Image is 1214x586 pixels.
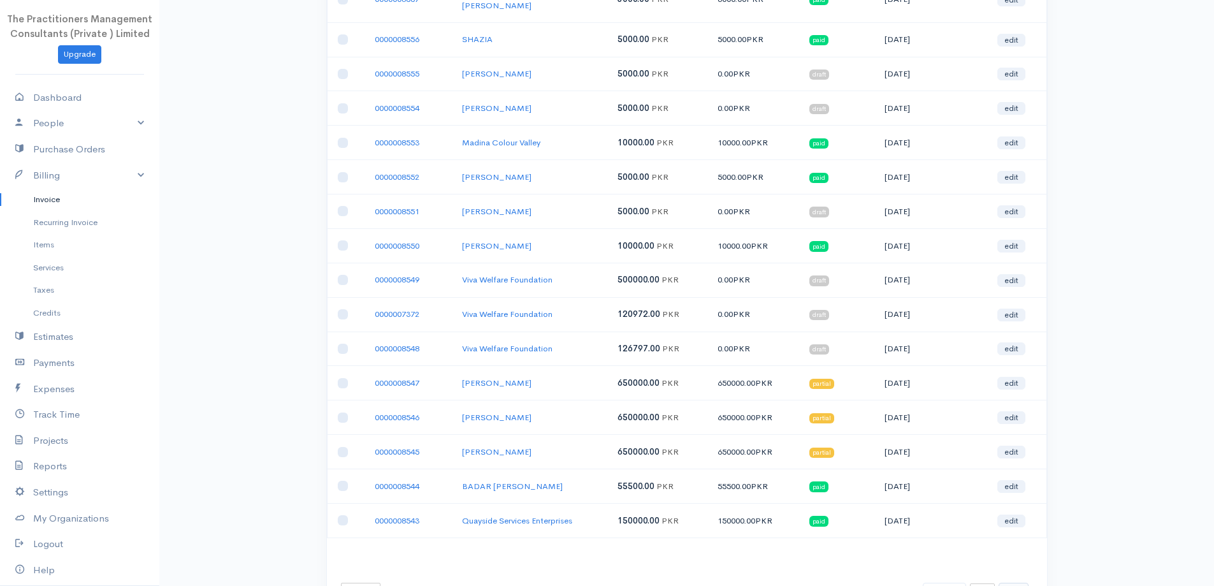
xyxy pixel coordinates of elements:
span: PKR [651,206,668,217]
a: Viva Welfare Foundation [462,343,553,354]
td: [DATE] [874,160,987,194]
span: PKR [662,309,679,319]
span: PKR [651,172,668,182]
a: [PERSON_NAME] [462,172,531,182]
a: 0000008552 [375,172,419,182]
a: BADAR [PERSON_NAME] [462,481,563,492]
a: 0000008553 [375,137,419,148]
a: 0000008556 [375,34,419,45]
td: [DATE] [874,503,987,538]
span: PKR [656,481,674,492]
td: 10000.00 [707,228,799,263]
span: 5000.00 [618,206,649,217]
span: paid [809,173,828,183]
a: edit [997,342,1025,355]
span: PKR [746,34,763,45]
span: 500000.00 [618,274,660,285]
span: PKR [751,137,768,148]
span: draft [809,104,829,114]
a: [PERSON_NAME] [462,446,531,457]
span: PKR [661,515,679,526]
span: PKR [746,172,763,182]
td: [DATE] [874,263,987,297]
span: PKR [656,240,674,251]
span: paid [809,35,828,45]
a: 0000008546 [375,412,419,423]
a: 0000008551 [375,206,419,217]
a: 0000007372 [375,309,419,319]
td: 0.00 [707,194,799,229]
a: SHAZIA [462,34,493,45]
a: edit [997,274,1025,287]
a: [PERSON_NAME] [462,412,531,423]
a: 0000008555 [375,68,419,79]
span: PKR [755,515,772,526]
a: 0000008554 [375,103,419,114]
span: PKR [755,412,772,423]
td: [DATE] [874,435,987,469]
span: PKR [661,446,679,457]
a: edit [997,136,1025,149]
a: edit [997,411,1025,424]
td: 650000.00 [707,435,799,469]
span: PKR [733,343,750,354]
a: Viva Welfare Foundation [462,309,553,319]
a: edit [997,377,1025,390]
span: 126797.00 [618,343,660,354]
span: draft [809,207,829,217]
span: 650000.00 [618,446,660,457]
a: 0000008550 [375,240,419,251]
td: 55500.00 [707,469,799,504]
a: Madina Colour Valley [462,137,540,148]
a: edit [997,480,1025,493]
a: edit [997,240,1025,253]
a: Viva Welfare Foundation [462,274,553,285]
span: PKR [651,68,668,79]
span: PKR [755,446,772,457]
td: [DATE] [874,228,987,263]
td: [DATE] [874,22,987,57]
span: paid [809,481,828,492]
span: PKR [733,206,750,217]
a: 0000008549 [375,274,419,285]
span: 5000.00 [618,172,649,182]
td: 650000.00 [707,366,799,400]
span: draft [809,275,829,286]
span: PKR [751,240,768,251]
span: PKR [751,481,768,492]
td: [DATE] [874,400,987,435]
span: PKR [733,68,750,79]
a: edit [997,171,1025,184]
span: PKR [661,274,679,285]
a: 0000008547 [375,377,419,388]
a: [PERSON_NAME] [462,103,531,114]
span: draft [809,344,829,355]
td: 0.00 [707,91,799,126]
span: 5000.00 [618,34,649,45]
span: PKR [733,309,750,319]
span: paid [809,516,828,526]
span: paid [809,138,828,149]
span: partial [809,413,834,423]
td: [DATE] [874,469,987,504]
span: 5000.00 [618,68,649,79]
td: [DATE] [874,57,987,91]
td: 5000.00 [707,22,799,57]
span: PKR [661,412,679,423]
span: 10000.00 [618,137,654,148]
span: PKR [755,377,772,388]
span: draft [809,70,829,80]
a: 0000008545 [375,446,419,457]
td: 10000.00 [707,126,799,160]
a: [PERSON_NAME] [462,68,531,79]
a: [PERSON_NAME] [462,377,531,388]
a: edit [997,102,1025,115]
a: [PERSON_NAME] [462,240,531,251]
a: edit [997,34,1025,47]
td: 150000.00 [707,503,799,538]
span: 650000.00 [618,377,660,388]
span: draft [809,310,829,320]
td: 0.00 [707,57,799,91]
span: partial [809,379,834,389]
a: edit [997,515,1025,527]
